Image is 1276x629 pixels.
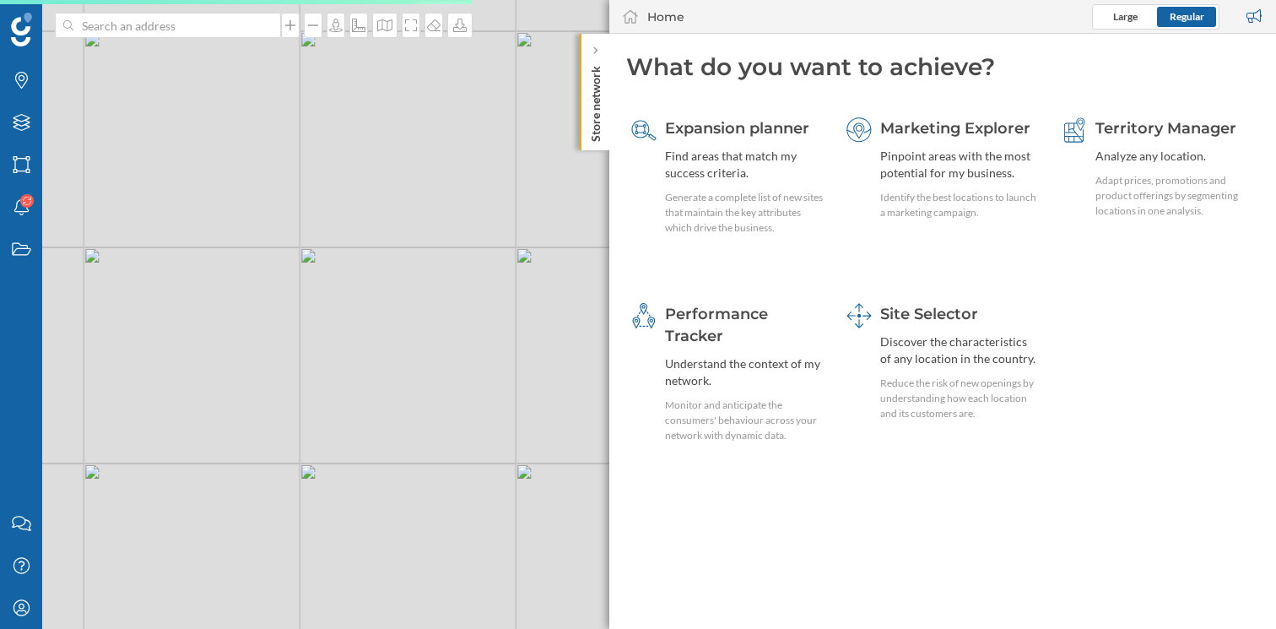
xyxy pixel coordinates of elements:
[880,119,1030,138] span: Marketing Explorer
[587,59,604,142] p: Store network
[665,398,824,443] div: Monitor and anticipate the consumers' behaviour across your network with dynamic data.
[1062,117,1087,143] img: territory-manager.svg
[1095,173,1254,219] div: Adapt prices, promotions and product offerings by segmenting locations in one analysis.
[880,376,1039,421] div: Reduce the risk of new openings by understanding how each location and its customers are.
[631,303,657,328] img: monitoring-360.svg
[647,8,684,25] div: Home
[1170,10,1204,23] span: Regular
[665,190,824,236] div: Generate a complete list of new sites that maintain the key attributes which drive the business.
[665,355,824,389] div: Understand the context of my network.
[880,190,1039,220] div: Identify the best locations to launch a marketing campaign.
[631,117,657,143] img: search-areas.svg
[880,148,1039,182] div: Pinpoint areas with the most potential for my business.
[11,13,32,46] img: Geoblink Logo
[665,305,768,345] span: Performance Tracker
[665,148,824,182] div: Find areas that match my success criteria.
[846,303,872,328] img: dashboards-manager.svg
[1095,148,1254,165] div: Analyze any location.
[665,119,809,138] span: Expansion planner
[846,117,872,143] img: explorer.svg
[626,51,1259,83] div: What do you want to achieve?
[1095,119,1236,138] span: Territory Manager
[880,333,1039,367] div: Discover the characteristics of any location in the country.
[1113,10,1138,23] span: Large
[880,305,978,323] span: Site Selector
